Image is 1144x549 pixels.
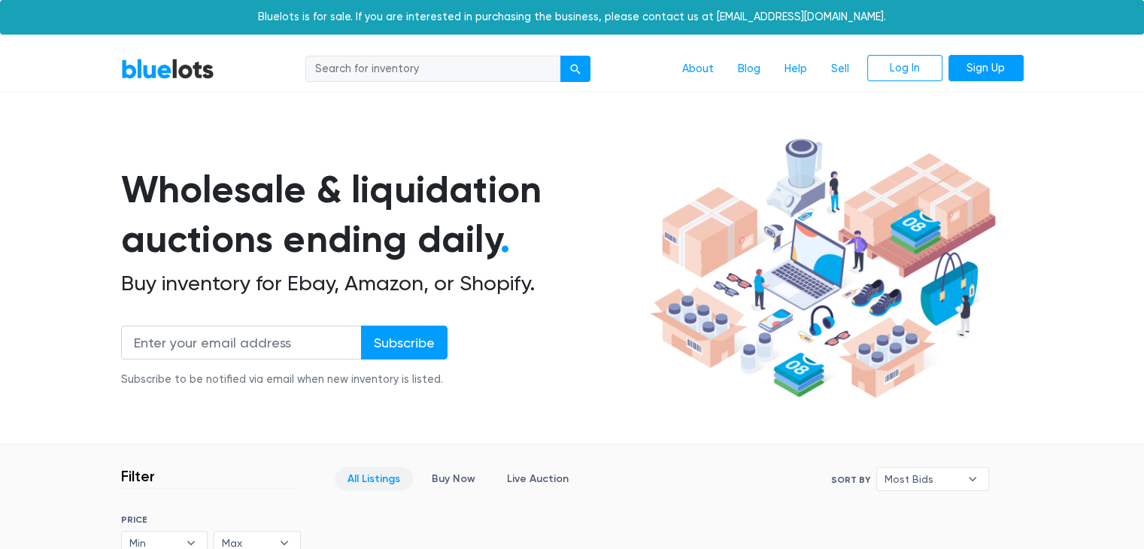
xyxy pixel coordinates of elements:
[121,271,645,296] h2: Buy inventory for Ebay, Amazon, or Shopify.
[726,55,772,83] a: Blog
[121,165,645,265] h1: Wholesale & liquidation auctions ending daily
[335,467,413,490] a: All Listings
[305,56,561,83] input: Search for inventory
[670,55,726,83] a: About
[831,473,870,487] label: Sort By
[121,372,448,388] div: Subscribe to be notified via email when new inventory is listed.
[867,55,942,82] a: Log In
[121,326,362,359] input: Enter your email address
[494,467,581,490] a: Live Auction
[772,55,819,83] a: Help
[500,217,510,262] span: .
[948,55,1024,82] a: Sign Up
[645,132,1001,405] img: hero-ee84e7d0318cb26816c560f6b4441b76977f77a177738b4e94f68c95b2b83dbb.png
[419,467,488,490] a: Buy Now
[819,55,861,83] a: Sell
[121,58,214,80] a: BlueLots
[957,468,988,490] b: ▾
[885,468,960,490] span: Most Bids
[121,467,155,485] h3: Filter
[361,326,448,359] input: Subscribe
[121,514,301,525] h6: PRICE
